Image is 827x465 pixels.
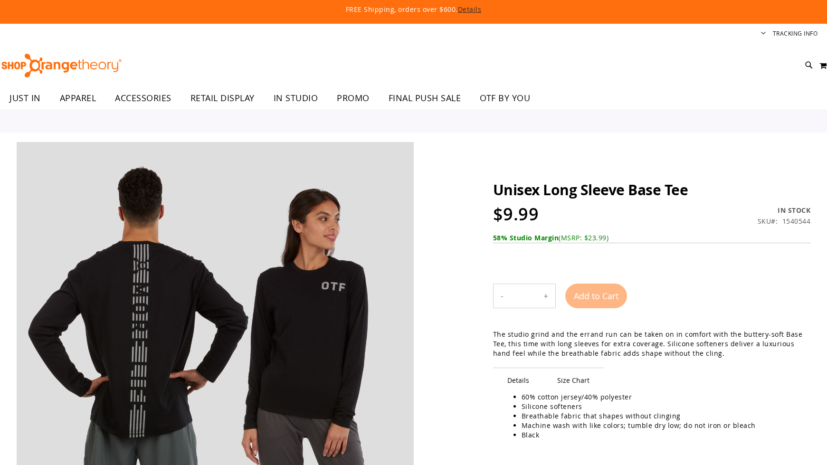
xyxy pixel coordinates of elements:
[181,87,264,109] a: RETAIL DISPLAY
[493,180,688,199] span: Unisex Long Sleeve Base Tee
[543,368,604,392] span: Size Chart
[493,368,543,392] span: Details
[274,87,318,109] span: IN STUDIO
[458,5,482,14] a: Details
[522,392,801,402] li: 60% cotton jersey/40% polyester
[115,87,171,109] span: ACCESSORIES
[758,206,811,215] div: Availability
[50,87,106,109] a: APPAREL
[264,87,328,109] a: IN STUDIO
[493,330,810,358] div: The studio grind and the errand run can be taken on in comfort with the buttery-soft Base Tee, th...
[773,29,818,38] a: Tracking Info
[493,233,810,243] div: (MSRP: $23.99)
[522,411,801,421] li: Breathable fabric that shapes without clinging
[493,202,539,226] span: $9.99
[379,87,471,109] a: FINAL PUSH SALE
[128,5,698,14] p: FREE Shipping, orders over $600.
[60,87,96,109] span: APPAREL
[493,233,559,242] b: 58% Studio Margin
[105,87,181,109] a: ACCESSORIES
[480,87,530,109] span: OTF BY YOU
[494,284,511,308] button: Decrease product quantity
[511,285,536,307] input: Product quantity
[522,430,801,440] li: Black
[758,217,778,226] strong: SKU
[536,284,555,308] button: Increase product quantity
[470,87,540,109] a: OTF BY YOU
[389,87,461,109] span: FINAL PUSH SALE
[190,87,255,109] span: RETAIL DISPLAY
[337,87,370,109] span: PROMO
[758,206,811,215] div: In stock
[10,87,41,109] span: JUST IN
[327,87,379,109] a: PROMO
[782,217,811,226] div: 1540544
[761,29,766,38] button: Account menu
[522,402,801,411] li: Silicone softeners
[522,421,801,430] li: Machine wash with like colors; tumble dry low; do not iron or bleach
